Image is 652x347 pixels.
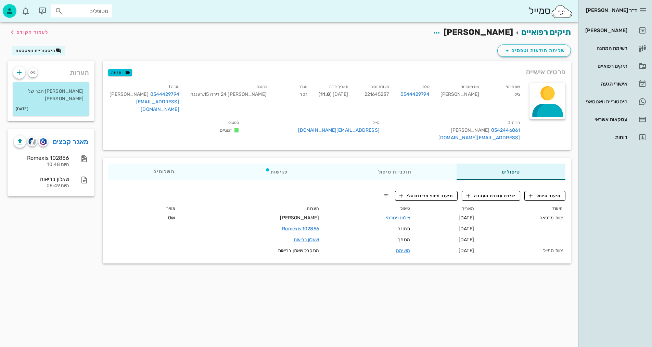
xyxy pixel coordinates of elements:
[466,193,516,199] span: יצירת עבודת מעבדה
[480,214,563,221] div: צוות מרפאה
[38,137,48,146] button: romexis logo
[584,134,627,140] div: דוחות
[14,176,69,182] div: שאלון בריאות
[457,164,565,180] div: טיפולים
[150,91,179,98] a: 0544429794
[526,66,565,77] span: פרטים אישיים
[319,91,348,97] span: [DATE] ( )
[477,203,565,214] th: תיעוד
[16,105,28,113] small: [DATE]
[529,4,573,18] div: סמייל
[153,169,175,174] span: תשלומים
[28,138,36,145] img: cliniview logo
[551,4,573,18] img: SmileCloud logo
[373,120,379,125] small: מייל
[444,27,513,37] span: [PERSON_NAME]
[294,237,319,243] a: שאלון בריאות
[299,85,307,89] small: מגדר
[462,191,520,201] button: יצירת עבודת מעבדה
[459,215,474,221] span: [DATE]
[497,44,571,57] button: שליחת הודעות וטפסים
[459,237,474,243] span: [DATE]
[397,226,410,232] span: תמונה
[581,111,649,128] a: עסקאות אשראי
[459,248,474,254] span: [DATE]
[220,164,333,180] div: פגישות
[529,193,561,199] span: תיעוד טיפול
[322,203,413,214] th: טיפול
[27,137,37,146] button: cliniview logo
[581,76,649,92] a: אישורי הגעה
[329,85,348,89] small: תאריך לידה
[584,81,627,87] div: אישורי הגעה
[8,61,94,81] div: הערות
[396,248,410,254] a: משימה
[400,91,430,98] a: 0544429794
[178,203,322,214] th: הערות
[391,127,520,134] div: [PERSON_NAME]
[203,91,204,97] span: ,
[272,81,313,117] div: זכר
[168,85,179,89] small: הורה 1
[584,99,627,104] div: היסטוריית וואטסאפ
[413,203,477,214] th: תאריך
[53,136,89,147] a: מאגר קבצים
[421,85,430,89] small: טלפון
[581,40,649,56] a: רשימת המתנה
[14,183,69,189] div: היום 08:49
[108,69,132,76] button: תגיות
[438,135,520,141] a: [EMAIL_ADDRESS][DOMAIN_NAME]
[503,47,565,55] span: שליחת הודעות וטפסים
[136,99,179,112] a: [EMAIL_ADDRESS][DOMAIN_NAME]
[108,203,178,214] th: מחיר
[320,91,330,97] strong: 11.8
[480,247,563,254] div: צוות סמייל
[524,191,565,201] button: תיעוד טיפול
[584,117,627,122] div: עסקאות אשראי
[395,191,458,201] button: תיעוד מיפוי פריודונטלי
[333,164,457,180] div: תוכניות טיפול
[586,7,637,13] span: ד״ר [PERSON_NAME]
[461,85,479,89] small: שם משפחה
[110,91,179,98] div: [PERSON_NAME]
[16,29,48,35] span: לעמוד הקודם
[280,215,319,221] span: [PERSON_NAME]
[40,138,46,145] img: romexis logo
[256,85,267,89] small: כתובת
[370,85,389,89] small: תעודת זהות
[8,26,48,38] button: לעמוד הקודם
[228,120,239,125] small: סטטוס
[111,69,129,76] span: תגיות
[20,5,24,10] span: תג
[398,237,410,243] span: מסמך
[14,162,69,168] div: היום 10:48
[435,81,485,117] div: [PERSON_NAME]
[298,127,380,133] a: [EMAIL_ADDRESS][DOMAIN_NAME]
[584,63,627,69] div: תיקים רפואיים
[491,127,520,134] a: 0542446861
[365,91,389,97] span: 221645237
[190,91,203,97] span: רעננה
[581,93,649,110] a: היסטוריית וואטסאפ
[18,88,84,103] p: [PERSON_NAME] חבר של [PERSON_NAME]
[581,22,649,39] a: [PERSON_NAME]
[521,27,571,37] a: תיקים רפואיים
[14,155,69,161] div: Romexis 102856
[203,91,267,97] span: [PERSON_NAME] 24 דירה 15
[12,46,65,55] button: היסטוריית וואטסאפ
[508,120,520,125] small: הורה 2
[581,129,649,145] a: דוחות
[584,46,627,51] div: רשימת המתנה
[282,226,319,232] a: Romexis 102856
[581,58,649,74] a: תיקים רפואיים
[485,81,525,117] div: גיל
[168,215,175,221] span: 0₪
[584,28,627,33] div: [PERSON_NAME]
[278,248,319,254] span: התקבל שאלון בריאות
[16,48,55,53] span: היסטוריית וואטסאפ
[399,193,453,199] span: תיעוד מיפוי פריודונטלי
[459,226,474,232] span: [DATE]
[386,215,410,221] a: צילום פנורמי
[220,127,232,133] span: זמניים
[506,85,520,89] small: שם פרטי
